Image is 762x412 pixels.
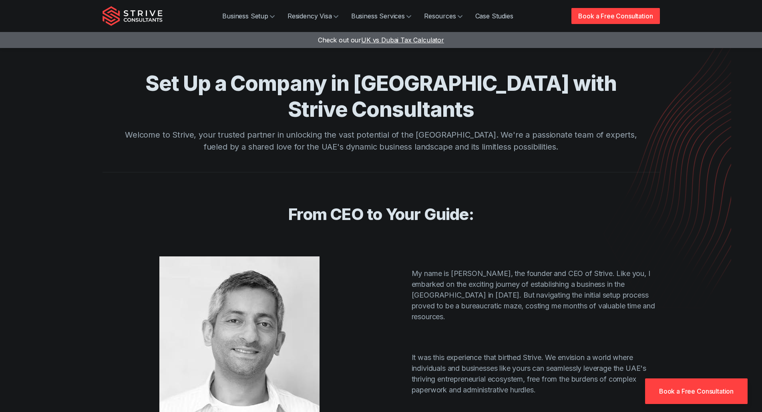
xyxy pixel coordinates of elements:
[412,268,660,322] p: My name is [PERSON_NAME], the founder and CEO of Strive. Like you, I embarked on the exciting jou...
[125,129,637,153] p: Welcome to Strive, your trusted partner in unlocking the vast potential of the [GEOGRAPHIC_DATA]....
[645,378,748,404] a: Book a Free Consultation
[281,8,345,24] a: Residency Visa
[125,70,637,122] h1: Set Up a Company in [GEOGRAPHIC_DATA] with Strive Consultants
[103,6,163,26] img: Strive Consultants
[125,204,637,224] h2: From CEO to Your Guide:
[412,352,660,395] p: It was this experience that birthed Strive. We envision a world where individuals and businesses ...
[216,8,281,24] a: Business Setup
[361,36,444,44] span: UK vs Dubai Tax Calculator
[418,8,469,24] a: Resources
[345,8,418,24] a: Business Services
[318,36,444,44] a: Check out ourUK vs Dubai Tax Calculator
[469,8,520,24] a: Case Studies
[571,8,659,24] a: Book a Free Consultation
